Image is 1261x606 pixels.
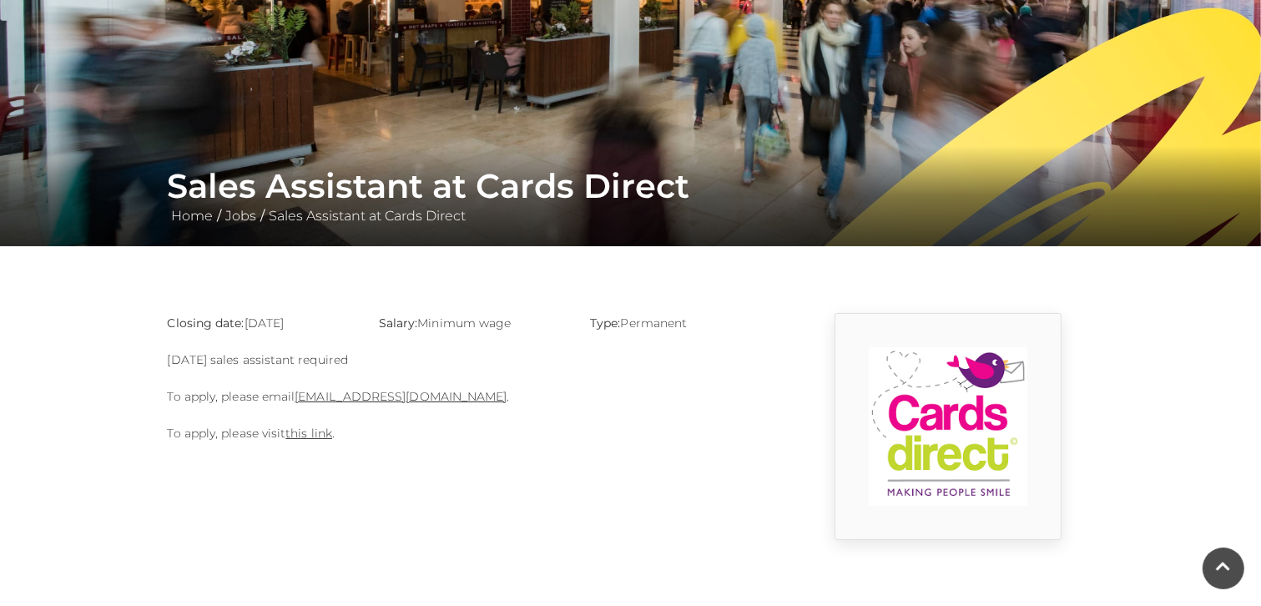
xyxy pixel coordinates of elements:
[168,166,1094,206] h1: Sales Assistant at Cards Direct
[168,208,218,224] a: Home
[379,313,565,333] p: Minimum wage
[155,166,1107,226] div: / /
[168,350,777,370] p: [DATE] sales assistant required
[869,347,1027,506] img: 9_1554819914_l1cI.png
[222,208,261,224] a: Jobs
[168,313,354,333] p: [DATE]
[590,316,620,331] strong: Type:
[168,386,777,407] p: To apply, please email .
[285,426,332,441] a: this link
[295,389,507,404] a: [EMAIL_ADDRESS][DOMAIN_NAME]
[265,208,471,224] a: Sales Assistant at Cards Direct
[168,316,245,331] strong: Closing date:
[379,316,418,331] strong: Salary:
[590,313,776,333] p: Permanent
[168,423,777,443] p: To apply, please visit .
